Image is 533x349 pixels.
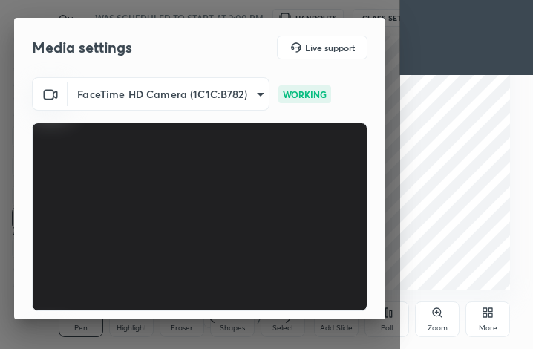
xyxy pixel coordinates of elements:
div: FaceTime HD Camera (1C1C:B782) [68,77,269,111]
p: WORKING [283,88,327,101]
h5: Live support [305,43,355,52]
div: More [479,324,497,332]
div: Zoom [428,324,448,332]
h2: Media settings [32,38,132,57]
